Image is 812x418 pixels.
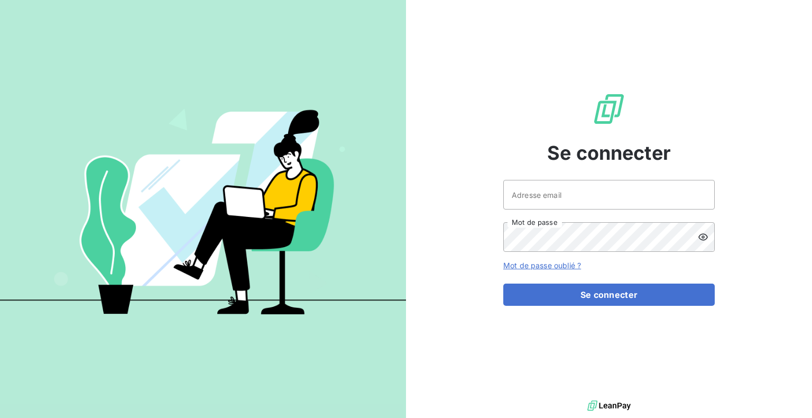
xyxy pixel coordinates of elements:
[547,139,671,167] span: Se connecter
[592,92,626,126] img: Logo LeanPay
[503,261,581,270] a: Mot de passe oublié ?
[587,398,631,414] img: logo
[503,284,715,306] button: Se connecter
[503,180,715,210] input: placeholder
